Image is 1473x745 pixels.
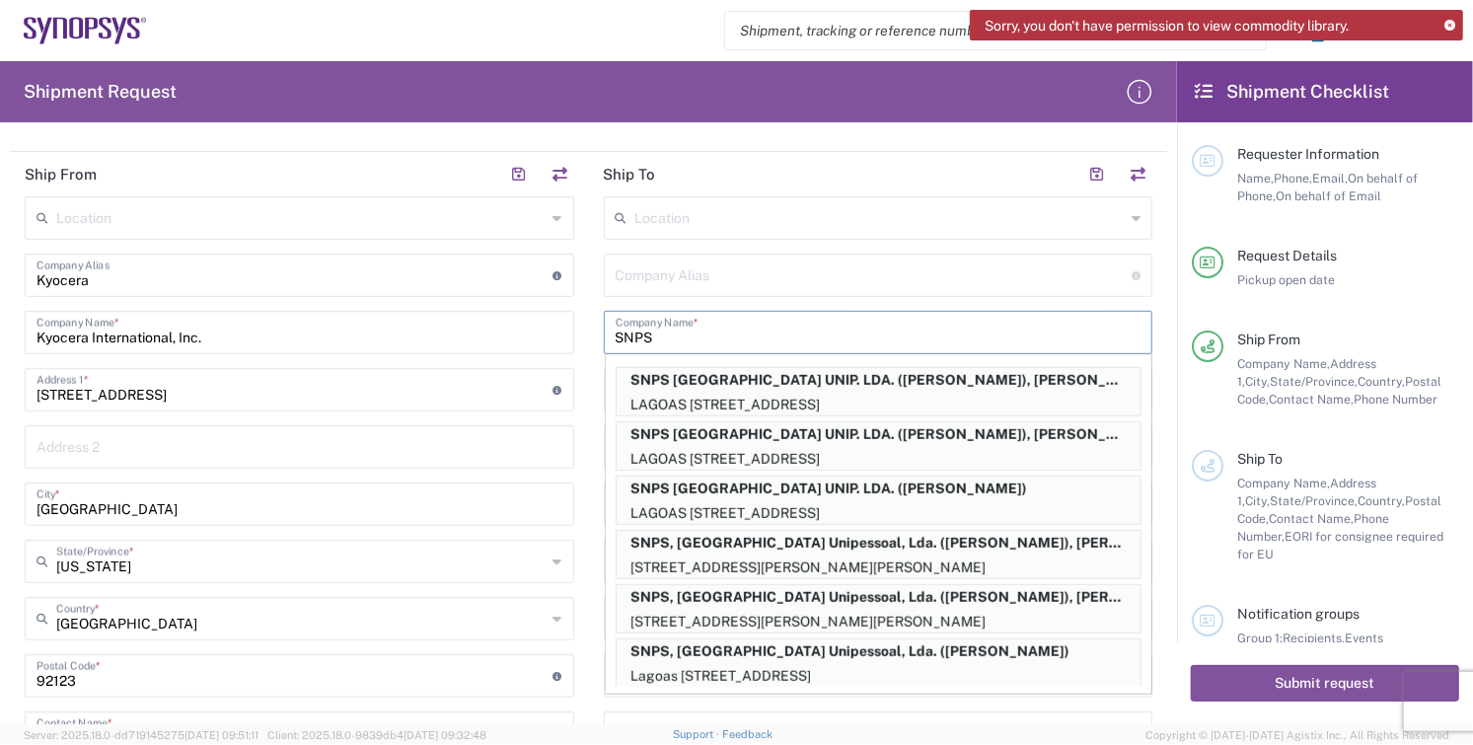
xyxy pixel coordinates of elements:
[617,639,1141,664] p: SNPS, Portugal Unipessoal, Lda. (Tiago Inocencio)
[1195,80,1389,104] h2: Shipment Checklist
[184,729,258,741] span: [DATE] 09:51:11
[1237,529,1443,561] span: EORI for consignee required for EU
[1283,631,1345,645] span: Recipients,
[604,165,656,185] h2: Ship To
[617,393,1141,417] p: LAGOAS [STREET_ADDRESS]
[1237,476,1330,490] span: Company Name,
[1270,493,1358,508] span: State/Province,
[1269,392,1354,407] span: Contact Name,
[1276,188,1381,203] span: On behalf of Email
[673,728,722,740] a: Support
[1237,146,1379,162] span: Requester Information
[1237,272,1335,287] span: Pickup open date
[1245,493,1270,508] span: City,
[725,12,1236,49] input: Shipment, tracking or reference number
[617,531,1141,556] p: SNPS, Portugal Unipessoal, Lda. (DAVIDE PEREIRA), davide.pereira@synopsys.com
[1358,374,1405,389] span: Country,
[1312,171,1348,186] span: Email,
[1145,726,1449,744] span: Copyright © [DATE]-[DATE] Agistix Inc., All Rights Reserved
[267,729,486,741] span: Client: 2025.18.0-9839db4
[617,477,1141,501] p: SNPS PORTUGAL UNIP. LDA. (PEDRO PINTO)
[1245,374,1270,389] span: City,
[1191,665,1459,702] button: Submit request
[617,610,1141,634] p: [STREET_ADDRESS][PERSON_NAME][PERSON_NAME]
[617,447,1141,472] p: LAGOAS [STREET_ADDRESS]
[404,729,486,741] span: [DATE] 09:32:48
[617,664,1141,689] p: Lagoas [STREET_ADDRESS]
[1354,392,1437,407] span: Phone Number
[1237,332,1300,347] span: Ship From
[1345,631,1383,645] span: Events
[1237,171,1274,186] span: Name,
[617,556,1141,580] p: [STREET_ADDRESS][PERSON_NAME][PERSON_NAME]
[1237,248,1337,263] span: Request Details
[25,165,97,185] h2: Ship From
[1237,356,1330,371] span: Company Name,
[722,728,773,740] a: Feedback
[24,729,258,741] span: Server: 2025.18.0-dd719145275
[985,17,1349,35] span: Sorry, you don't have permission to view commodity library.
[1274,171,1312,186] span: Phone,
[617,368,1141,393] p: SNPS PORTUGAL UNIP. LDA. (JORGE ESTEVES), jorge.esteves@synopsys.com
[1270,374,1358,389] span: State/Province,
[617,501,1141,526] p: LAGOAS [STREET_ADDRESS]
[1269,511,1354,526] span: Contact Name,
[1237,606,1360,622] span: Notification groups
[24,80,177,104] h2: Shipment Request
[617,585,1141,610] p: SNPS, Portugal Unipessoal, Lda. (DAVIDE PEREIRA), davide.pereira@synopsys.com
[1358,493,1405,508] span: Country,
[1237,451,1283,467] span: Ship To
[1237,631,1283,645] span: Group 1:
[617,422,1141,447] p: SNPS PORTUGAL UNIP. LDA. (Miguel Andrade), miguel.andrade@synopsys.com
